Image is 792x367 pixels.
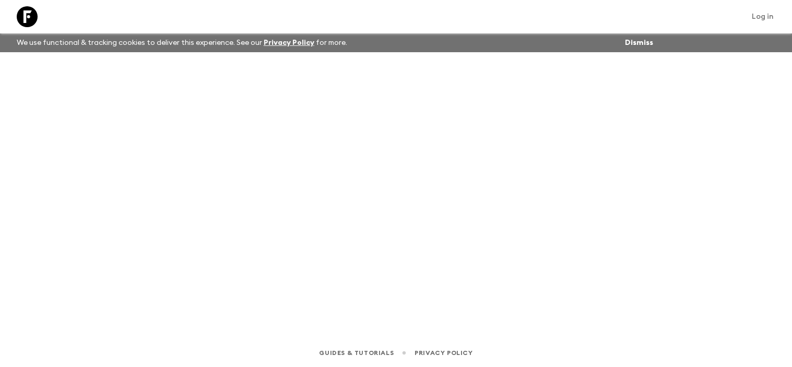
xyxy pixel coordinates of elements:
a: Privacy Policy [264,39,314,46]
a: Guides & Tutorials [319,347,394,359]
a: Log in [746,9,779,24]
button: Dismiss [622,35,656,50]
a: Privacy Policy [415,347,472,359]
p: We use functional & tracking cookies to deliver this experience. See our for more. [13,33,351,52]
